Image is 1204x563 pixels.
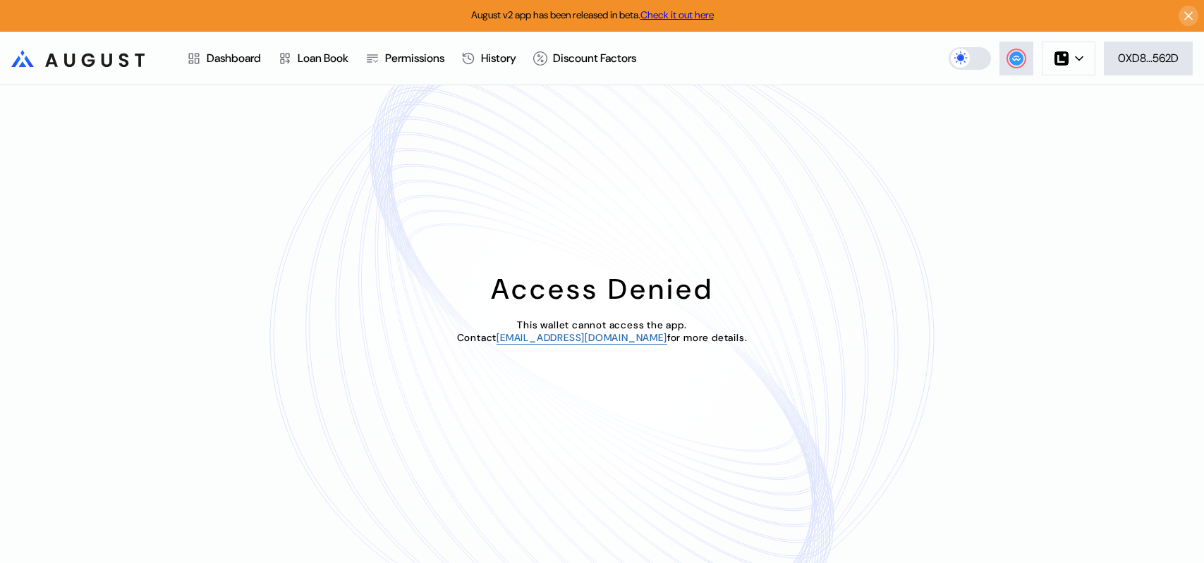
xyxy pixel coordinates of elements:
div: 0XD8...562D [1118,51,1179,66]
span: This wallet cannot access the app. Contact for more details. [457,318,748,344]
a: Dashboard [178,32,269,85]
div: Permissions [385,51,444,66]
a: Discount Factors [525,32,645,85]
div: Discount Factors [553,51,636,66]
div: Loan Book [298,51,348,66]
div: Access Denied [491,271,714,307]
img: chain logo [1054,51,1069,66]
a: Permissions [357,32,453,85]
a: [EMAIL_ADDRESS][DOMAIN_NAME] [497,331,667,345]
button: 0XD8...562D [1104,42,1193,75]
div: Dashboard [207,51,261,66]
a: Loan Book [269,32,357,85]
a: Check it out here [640,8,714,21]
span: August v2 app has been released in beta. [471,8,714,21]
button: chain logo [1042,42,1095,75]
div: History [481,51,516,66]
a: History [453,32,525,85]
